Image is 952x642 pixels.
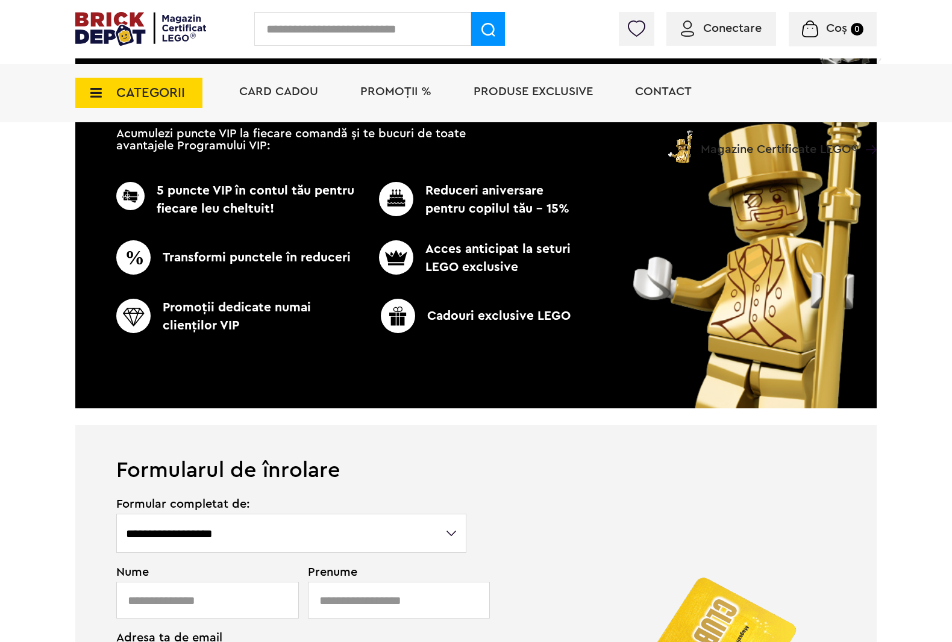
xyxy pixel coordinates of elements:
[826,22,847,34] span: Coș
[359,182,575,218] p: Reduceri aniversare pentru copilul tău - 15%
[858,128,877,140] a: Magazine Certificate LEGO®
[360,86,431,98] a: PROMOȚII %
[116,182,145,210] img: CC_BD_Green_chek_mark
[116,182,359,218] p: 5 puncte VIP în contul tău pentru fiecare leu cheltuit!
[635,86,692,98] a: Contact
[681,22,762,34] a: Conectare
[359,240,575,276] p: Acces anticipat la seturi LEGO exclusive
[703,22,762,34] span: Conectare
[381,299,415,333] img: CC_BD_Green_chek_mark
[354,299,597,333] p: Cadouri exclusive LEGO
[851,23,863,36] small: 0
[116,86,185,99] span: CATEGORII
[616,39,901,408] img: vip_page_image
[116,299,151,333] img: CC_BD_Green_chek_mark
[701,128,858,155] span: Magazine Certificate LEGO®
[379,240,413,275] img: CC_BD_Green_chek_mark
[116,240,151,275] img: CC_BD_Green_chek_mark
[116,240,359,275] p: Transformi punctele în reduceri
[116,299,359,335] p: Promoţii dedicate numai clienţilor VIP
[116,566,292,578] span: Nume
[379,182,413,216] img: CC_BD_Green_chek_mark
[239,86,318,98] a: Card Cadou
[75,425,877,481] h1: Formularul de înrolare
[308,566,468,578] span: Prenume
[474,86,593,98] a: Produse exclusive
[116,498,468,510] span: Formular completat de:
